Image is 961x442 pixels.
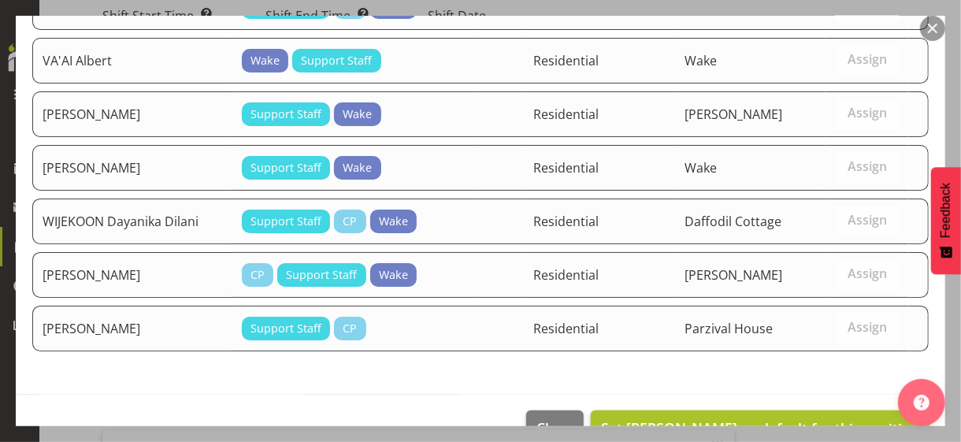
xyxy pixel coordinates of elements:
[343,320,357,337] span: CP
[931,167,961,274] button: Feedback - Show survey
[685,106,782,123] span: [PERSON_NAME]
[250,213,321,230] span: Support Staff
[848,105,887,121] span: Assign
[848,158,887,174] span: Assign
[848,319,887,335] span: Assign
[301,52,372,69] span: Support Staff
[685,159,717,176] span: Wake
[250,159,321,176] span: Support Staff
[601,418,919,437] span: Set [PERSON_NAME] as default for this position
[533,320,599,337] span: Residential
[32,91,232,137] td: [PERSON_NAME]
[343,106,372,123] span: Wake
[250,266,265,284] span: CP
[286,266,357,284] span: Support Staff
[250,320,321,337] span: Support Staff
[343,213,357,230] span: CP
[32,145,232,191] td: [PERSON_NAME]
[848,51,887,67] span: Assign
[685,266,782,284] span: [PERSON_NAME]
[32,199,232,244] td: WIJEKOON Dayanika Dilani
[914,395,929,410] img: help-xxl-2.png
[685,213,781,230] span: Daffodil Cottage
[379,213,408,230] span: Wake
[533,213,599,230] span: Residential
[533,106,599,123] span: Residential
[343,159,372,176] span: Wake
[250,106,321,123] span: Support Staff
[533,52,599,69] span: Residential
[537,418,573,438] span: Close
[685,320,773,337] span: Parzival House
[848,266,887,281] span: Assign
[848,212,887,228] span: Assign
[32,252,232,298] td: [PERSON_NAME]
[685,52,717,69] span: Wake
[379,266,408,284] span: Wake
[939,183,953,238] span: Feedback
[250,52,280,69] span: Wake
[32,38,232,84] td: VA'AI Albert
[533,159,599,176] span: Residential
[32,306,232,351] td: [PERSON_NAME]
[533,266,599,284] span: Residential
